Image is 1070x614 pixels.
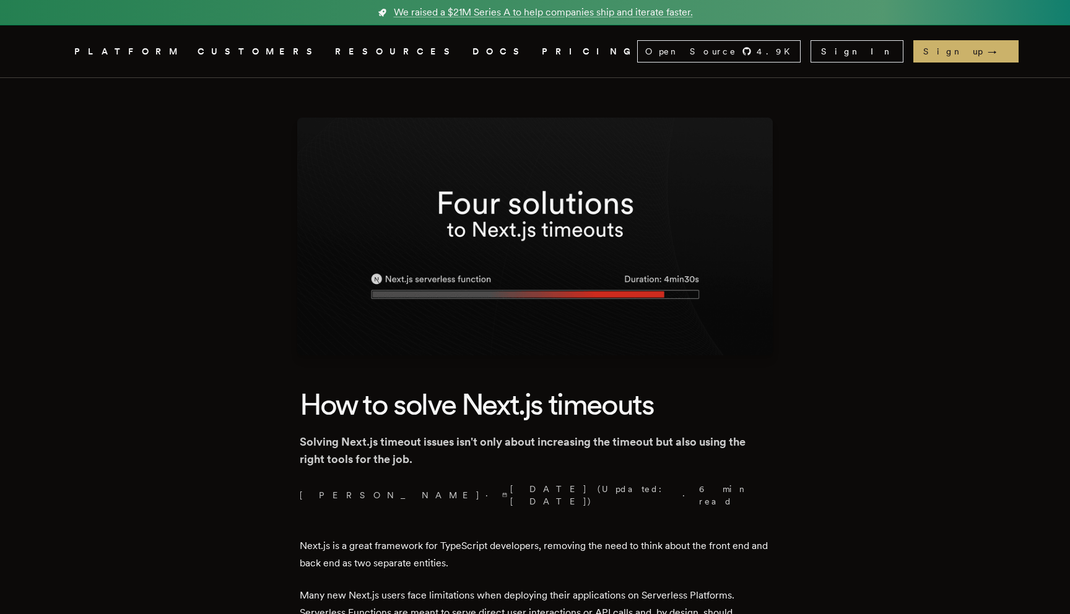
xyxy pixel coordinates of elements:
span: We raised a $21M Series A to help companies ship and iterate faster. [394,5,693,20]
a: Sign In [811,40,903,63]
button: RESOURCES [335,44,458,59]
span: 6 min read [699,483,763,508]
p: Next.js is a great framework for TypeScript developers, removing the need to think about the fron... [300,537,770,572]
button: PLATFORM [74,44,183,59]
a: Sign up [913,40,1019,63]
span: 4.9 K [757,45,798,58]
span: → [988,45,1009,58]
nav: Global [40,25,1030,77]
img: Featured image for How to solve Next.js timeouts blog post [297,118,773,355]
a: [PERSON_NAME] [300,489,481,501]
a: PRICING [542,44,637,59]
a: CUSTOMERS [198,44,320,59]
span: Open Source [645,45,737,58]
a: DOCS [472,44,527,59]
p: · · [300,483,770,508]
span: [DATE] (Updated: [DATE] ) [502,483,677,508]
h1: How to solve Next.js timeouts [300,385,770,423]
p: Solving Next.js timeout issues isn't only about increasing the timeout but also using the right t... [300,433,770,468]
